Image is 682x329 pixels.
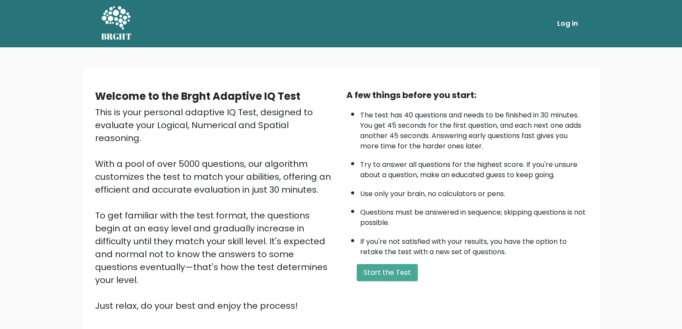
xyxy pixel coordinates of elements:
[360,184,587,199] li: Use only your brain, no calculators or pens.
[357,264,418,281] button: Start the Test
[360,106,587,151] li: The test has 40 questions and needs to be finished in 30 minutes. You get 45 seconds for the firs...
[554,15,581,32] a: Log in
[95,106,336,312] div: This is your personal adaptive IQ Test, designed to evaluate your Logical, Numerical and Spatial ...
[360,232,587,257] li: If you're not satisfied with your results, you have the option to retake the test with a new set ...
[360,203,587,228] li: Questions must be answered in sequence; skipping questions is not possible.
[101,3,132,44] a: BRGHT
[101,31,132,42] h5: BRGHT
[360,155,587,180] li: Try to answer all questions for the highest score. If you're unsure about a question, make an edu...
[95,89,300,103] b: Welcome to the Brght Adaptive IQ Test
[346,89,587,101] div: A few things before you start:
